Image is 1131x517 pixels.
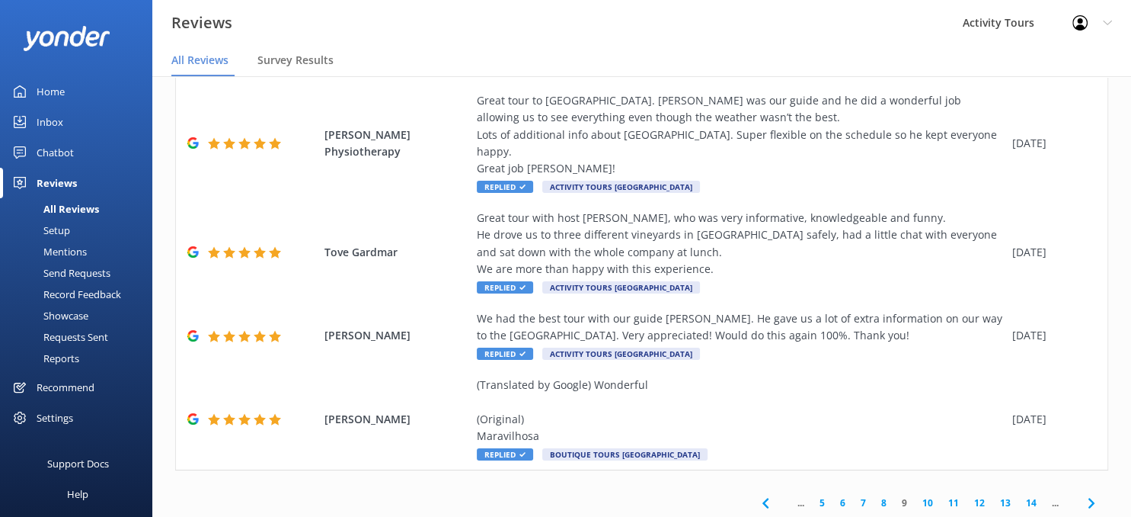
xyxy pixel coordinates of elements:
span: Activity Tours [GEOGRAPHIC_DATA] [542,348,700,360]
div: Great tour with host [PERSON_NAME], who was very informative, knowledgeable and funny. He drove u... [477,210,1005,278]
span: Replied [477,348,533,360]
a: 8 [874,496,894,510]
div: Requests Sent [9,326,108,348]
div: Settings [37,403,73,433]
span: Tove Gardmar [324,244,469,261]
a: Requests Sent [9,326,152,348]
span: Survey Results [257,53,334,68]
div: [DATE] [1012,244,1088,261]
a: Setup [9,220,152,241]
span: [PERSON_NAME] [324,327,469,344]
a: Send Requests [9,262,152,284]
a: 9 [894,496,915,510]
h3: Reviews [171,11,232,35]
div: (Translated by Google) Wonderful (Original) Maravilhosa [477,377,1005,445]
div: Setup [9,220,70,241]
div: [DATE] [1012,135,1088,152]
div: Support Docs [47,448,109,479]
div: Great tour to [GEOGRAPHIC_DATA]. [PERSON_NAME] was our guide and he did a wonderful job allowing ... [477,92,1005,178]
span: Boutique Tours [GEOGRAPHIC_DATA] [542,448,708,461]
div: Inbox [37,107,63,137]
div: Home [37,76,65,107]
div: Record Feedback [9,284,121,305]
div: Showcase [9,305,88,326]
span: Activity Tours [GEOGRAPHIC_DATA] [542,281,700,294]
a: Reports [9,348,152,369]
div: Chatbot [37,137,74,168]
span: [PERSON_NAME] [324,411,469,428]
div: All Reviews [9,198,99,220]
a: 7 [853,496,874,510]
a: 10 [915,496,941,510]
span: Activity Tours [GEOGRAPHIC_DATA] [542,181,700,193]
a: All Reviews [9,198,152,220]
a: 11 [941,496,966,510]
a: Mentions [9,241,152,262]
div: Send Requests [9,262,110,284]
img: yonder-white-logo.png [23,26,110,51]
div: Help [67,479,88,509]
div: [DATE] [1012,411,1088,428]
span: Replied [477,181,533,193]
span: ... [1044,496,1066,510]
a: 14 [1018,496,1044,510]
a: 13 [992,496,1018,510]
a: Showcase [9,305,152,326]
div: Mentions [9,241,87,262]
span: [PERSON_NAME] Physiotherapy [324,127,469,161]
div: Reviews [37,168,77,198]
div: We had the best tour with our guide [PERSON_NAME]. He gave us a lot of extra information on our w... [477,310,1005,345]
a: 5 [812,496,832,510]
div: Reports [9,348,79,369]
a: 6 [832,496,853,510]
div: [DATE] [1012,327,1088,344]
div: Recommend [37,372,94,403]
a: Record Feedback [9,284,152,305]
span: Replied [477,448,533,461]
span: All Reviews [171,53,228,68]
span: ... [790,496,812,510]
span: Replied [477,281,533,294]
a: 12 [966,496,992,510]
